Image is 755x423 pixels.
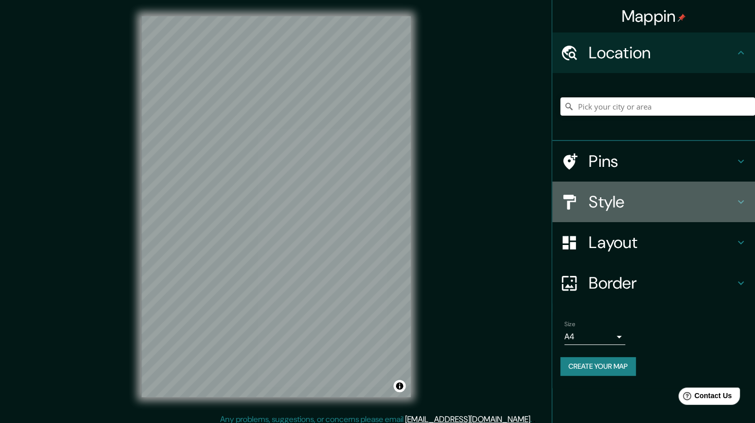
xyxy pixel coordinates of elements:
[589,273,735,293] h4: Border
[589,43,735,63] h4: Location
[552,141,755,182] div: Pins
[560,97,755,116] input: Pick your city or area
[589,192,735,212] h4: Style
[552,182,755,222] div: Style
[665,383,744,412] iframe: Help widget launcher
[552,263,755,303] div: Border
[552,32,755,73] div: Location
[589,232,735,253] h4: Layout
[622,6,686,26] h4: Mappin
[677,14,686,22] img: pin-icon.png
[141,16,411,397] canvas: Map
[589,151,735,171] h4: Pins
[393,380,406,392] button: Toggle attribution
[560,357,636,376] button: Create your map
[564,320,575,329] label: Size
[552,222,755,263] div: Layout
[564,329,625,345] div: A4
